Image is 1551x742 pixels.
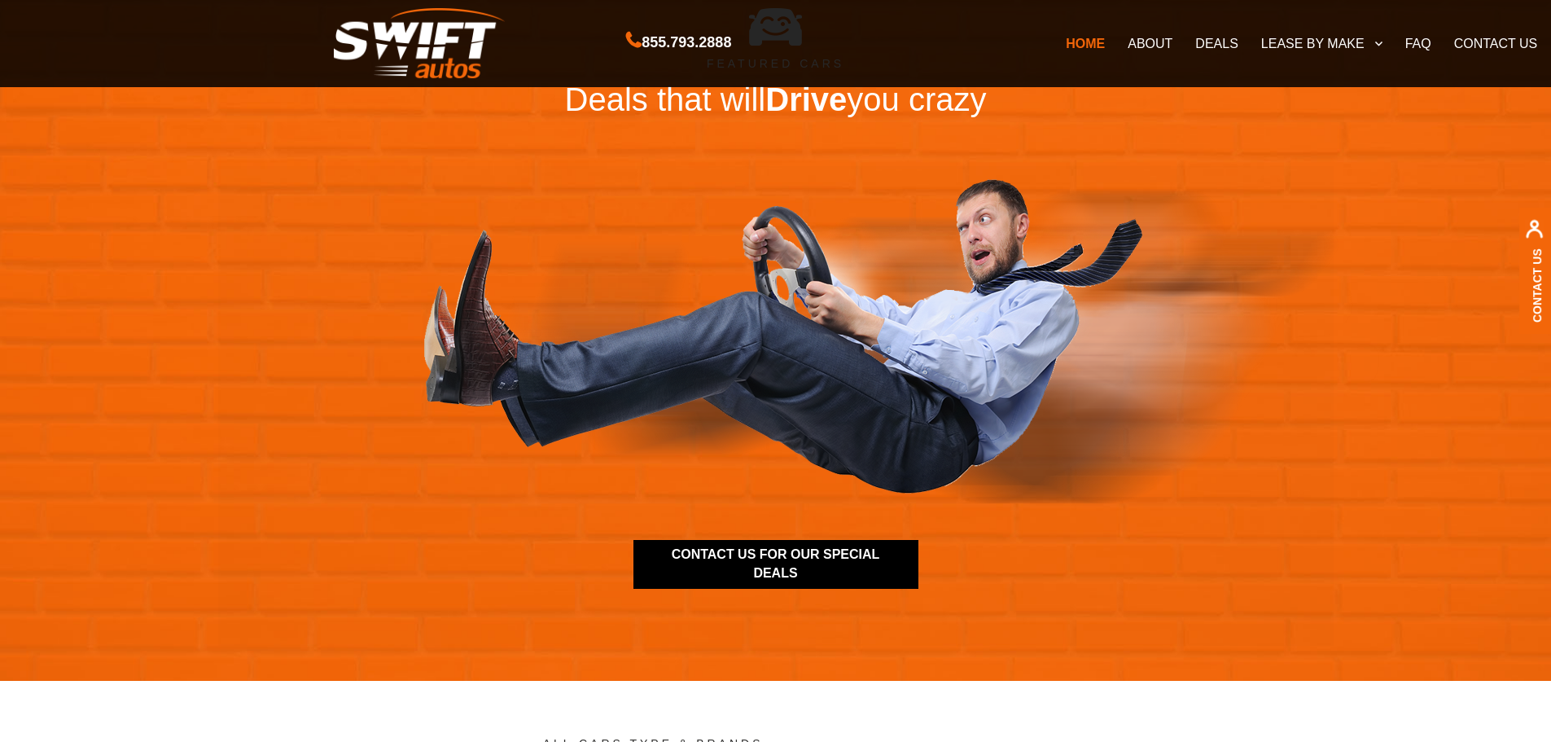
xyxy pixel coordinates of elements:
[1054,26,1116,60] a: HOME
[642,31,731,55] span: 855.793.2888
[1394,26,1443,60] a: FAQ
[1250,26,1394,60] a: LEASE BY MAKE
[1184,26,1249,60] a: DEALS
[1525,220,1544,248] img: contact us, iconuser
[626,36,731,50] a: 855.793.2888
[1531,248,1544,323] a: Contact Us
[1116,26,1184,60] a: ABOUT
[416,166,1379,507] img: no-deal-img.png
[1443,26,1549,60] a: CONTACT US
[334,8,505,79] img: Swift Autos
[633,540,918,589] a: contact us for our special deals
[765,81,847,117] span: Drive
[312,70,1240,117] h3: Deals that will you crazy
